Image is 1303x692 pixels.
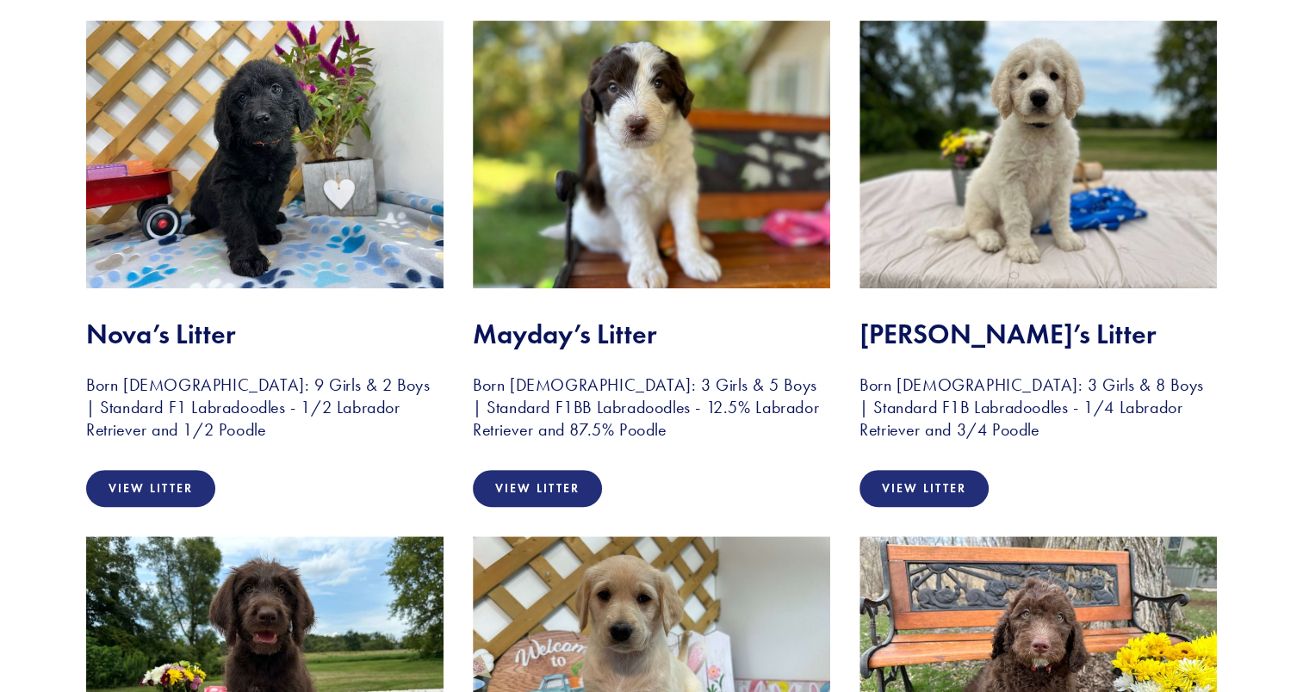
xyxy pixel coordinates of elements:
[859,374,1217,441] h3: Born [DEMOGRAPHIC_DATA]: 3 Girls & 8 Boys | Standard F1B Labradoodles - 1/4 Labrador Retriever an...
[473,374,830,441] h3: Born [DEMOGRAPHIC_DATA]: 3 Girls & 5 Boys | Standard F1BB Labradoodles - 12.5% Labrador Retriever...
[473,318,830,350] h2: Mayday’s Litter
[473,470,602,507] a: View Litter
[859,470,989,507] a: View Litter
[86,318,444,350] h2: Nova’s Litter
[86,470,215,507] a: View Litter
[86,374,444,441] h3: Born [DEMOGRAPHIC_DATA]: 9 Girls & 2 Boys | Standard F1 Labradoodles - 1/2 Labrador Retriever and...
[859,318,1217,350] h2: [PERSON_NAME]’s Litter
